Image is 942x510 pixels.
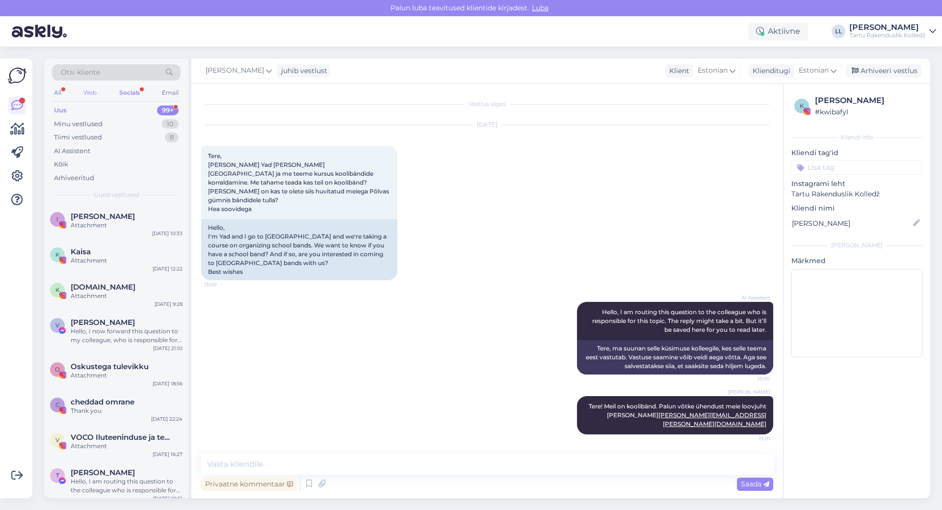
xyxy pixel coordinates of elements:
p: Tartu Rakenduslik Kolledž [791,189,922,199]
span: 13:01 [733,435,770,442]
span: Saada [741,480,769,488]
div: [DATE] 21:10 [153,345,183,352]
div: All [52,86,63,99]
span: [PERSON_NAME] [728,388,770,396]
div: juhib vestlust [277,66,327,76]
span: Oskustega tulevikku [71,362,149,371]
div: Aktiivne [748,23,808,40]
input: Lisa tag [791,160,922,175]
div: [PERSON_NAME] [849,24,925,31]
div: Attachment [71,442,183,451]
span: Estonian [799,65,829,76]
div: Attachment [71,292,183,300]
div: # kwibafyl [815,107,919,117]
div: Arhiveeri vestlus [846,64,921,78]
span: V [55,322,59,329]
span: Tiina Jurs [71,468,135,477]
div: [DATE] 22:24 [151,415,183,423]
a: [PERSON_NAME][EMAIL_ADDRESS][PERSON_NAME][DOMAIN_NAME] [658,411,766,428]
div: Kõik [54,160,68,169]
div: Arhiveeritud [54,173,94,183]
span: K [55,286,60,294]
div: [DATE] 12:22 [153,265,183,272]
div: Minu vestlused [54,119,103,129]
div: LL [832,25,845,38]
div: Email [160,86,181,99]
span: T [56,472,59,479]
span: O [55,366,60,373]
p: Instagrami leht [791,179,922,189]
span: Ismail Mirzojev [71,212,135,221]
div: Uus [54,106,67,115]
div: [PERSON_NAME] [791,241,922,250]
span: Kaisa [71,247,91,256]
div: [DATE] 10:51 [153,495,183,502]
span: KukkumisKaitse.ee [71,283,135,292]
div: Privaatne kommentaar [201,478,297,491]
span: Otsi kliente [61,67,100,78]
span: 13:00 [733,375,770,382]
div: Tiimi vestlused [54,133,102,142]
span: cheddad omrane [71,398,134,406]
div: AI Assistent [54,146,90,156]
span: Estonian [698,65,728,76]
div: Klienditugi [749,66,790,76]
span: Tere, [PERSON_NAME] Yad [PERSON_NAME] [GEOGRAPHIC_DATA] ja me teeme kursus koolibändide korraldam... [208,152,391,213]
div: [DATE] 10:33 [152,230,183,237]
div: 99+ [157,106,179,115]
p: Märkmed [791,256,922,266]
span: k [800,102,804,109]
span: Hello, I am routing this question to the colleague who is responsible for this topic. The reply m... [592,308,768,333]
span: AI Assistent [733,294,770,301]
div: Hello, I now forward this question to my colleague, who is responsible for this. The reply will b... [71,327,183,345]
div: 10 [162,119,179,129]
input: Lisa nimi [792,218,911,229]
div: [DATE] 9:28 [155,300,183,308]
div: [DATE] [201,120,773,129]
span: V [55,436,59,444]
div: Hello, I am routing this question to the colleague who is responsible for this topic. The reply m... [71,477,183,495]
div: Vestlus algas [201,100,773,108]
span: Luba [529,3,551,12]
div: Tere, ma suunan selle küsimuse kolleegile, kes selle teema eest vastutab. Vastuse saamine võib ve... [577,340,773,375]
img: Askly Logo [8,66,26,85]
span: K [55,251,60,258]
div: Attachment [71,371,183,380]
div: Thank you [71,406,183,415]
div: Attachment [71,221,183,230]
div: [PERSON_NAME] [815,95,919,107]
div: Attachment [71,256,183,265]
div: Socials [117,86,142,99]
span: I [56,215,58,223]
div: [DATE] 16:27 [153,451,183,458]
span: VOCO Iluteeninduse ja tekstiili osakond [71,433,173,442]
span: c [55,401,60,408]
p: Kliendi nimi [791,203,922,214]
div: Tartu Rakenduslik Kolledž [849,31,925,39]
div: Web [81,86,99,99]
span: [PERSON_NAME] [206,65,264,76]
div: Kliendi info [791,133,922,142]
p: Kliendi tag'id [791,148,922,158]
div: [DATE] 18:56 [153,380,183,387]
span: Vanessa Klimova [71,318,135,327]
div: 8 [165,133,179,142]
span: 13:00 [204,281,241,288]
a: [PERSON_NAME]Tartu Rakenduslik Kolledž [849,24,936,39]
div: Klient [665,66,689,76]
span: Tere! Meil on koolibänd. Palun võtke ühendust meie loovjuht [PERSON_NAME] [589,403,768,428]
span: Uued vestlused [94,190,139,199]
div: Hello, I'm Yad and I go to [GEOGRAPHIC_DATA] and we're taking a course on organizing school bands... [201,219,397,280]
